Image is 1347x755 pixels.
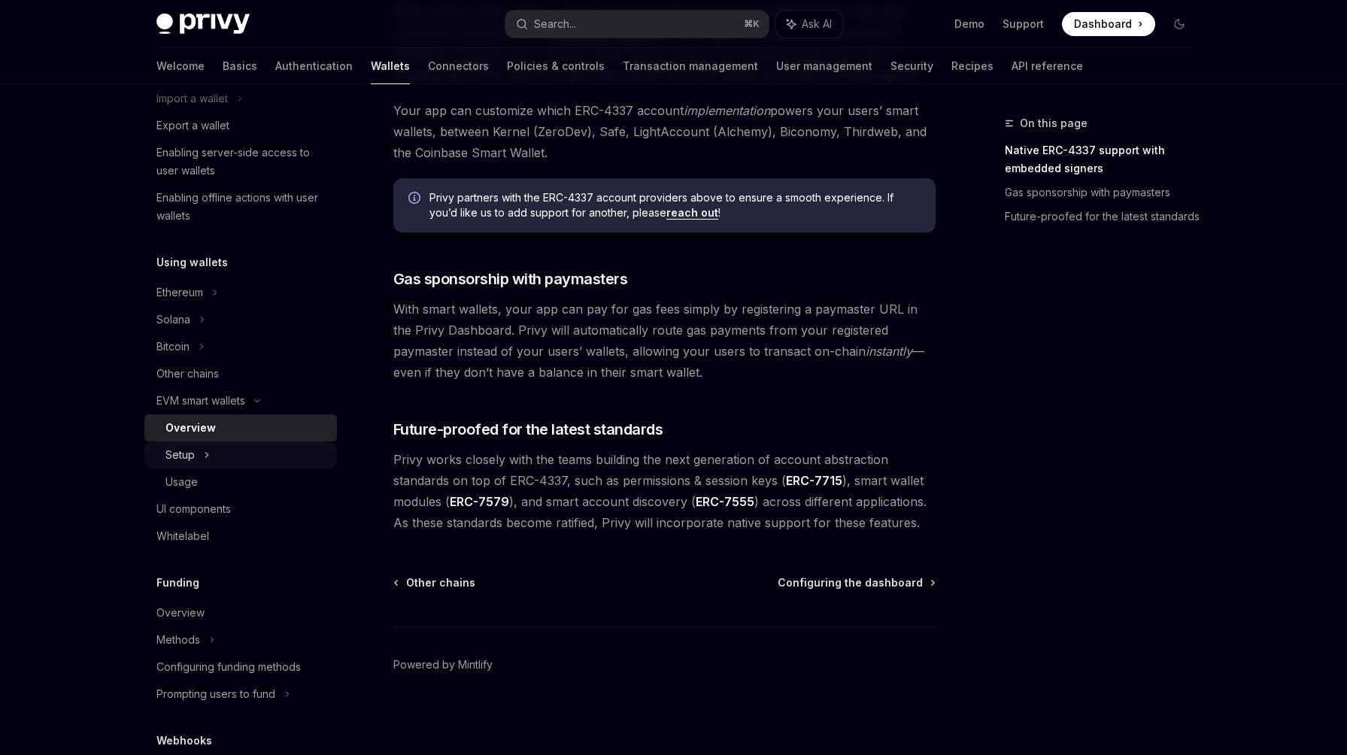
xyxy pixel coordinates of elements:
a: ERC-7579 [450,494,509,510]
a: Other chains [395,575,475,590]
span: Gas sponsorship with paymasters [393,268,628,290]
div: Search... [534,15,576,33]
span: Dashboard [1074,17,1132,32]
h5: Funding [156,574,199,592]
div: Configuring funding methods [156,658,301,676]
em: instantly [866,344,912,359]
div: EVM smart wallets [156,392,245,410]
a: Configuring funding methods [144,653,337,681]
h5: Webhooks [156,732,212,750]
span: On this page [1020,114,1088,132]
a: Support [1003,17,1044,32]
a: Overview [144,599,337,626]
a: Welcome [156,48,205,84]
a: Authentication [275,48,353,84]
a: Other chains [144,360,337,387]
img: dark logo [156,14,250,35]
a: Whitelabel [144,523,337,550]
svg: Info [408,192,423,207]
a: Export a wallet [144,112,337,139]
a: ERC-7715 [786,473,842,489]
span: ⌘ K [744,18,760,30]
span: Configuring the dashboard [778,575,923,590]
span: Privy works closely with the teams building the next generation of account abstraction standards ... [393,449,936,533]
span: Privy partners with the ERC-4337 account providers above to ensure a smooth experience. If you’d ... [429,190,921,220]
button: Search...⌘K [505,11,769,38]
div: Methods [156,631,200,649]
button: Ask AI [776,11,842,38]
a: Powered by Mintlify [393,657,493,672]
div: Prompting users to fund [156,685,275,703]
a: Basics [223,48,257,84]
div: Whitelabel [156,527,209,545]
span: Your app can customize which ERC-4337 account powers your users’ smart wallets, between Kernel (Z... [393,100,936,163]
a: ERC-7555 [696,494,754,510]
span: With smart wallets, your app can pay for gas fees simply by registering a paymaster URL in the Pr... [393,299,936,383]
a: Enabling server-side access to user wallets [144,139,337,184]
div: Solana [156,311,190,329]
a: reach out [666,206,718,220]
a: Transaction management [623,48,758,84]
div: Other chains [156,365,219,383]
a: Configuring the dashboard [778,575,934,590]
button: Toggle dark mode [1167,12,1191,36]
div: Ethereum [156,284,203,302]
a: Enabling offline actions with user wallets [144,184,337,229]
div: Usage [165,473,198,491]
div: Bitcoin [156,338,190,356]
div: Overview [156,604,205,622]
span: Other chains [406,575,475,590]
em: implementation [684,103,770,118]
div: UI components [156,500,231,518]
div: Enabling offline actions with user wallets [156,189,328,225]
a: Recipes [951,48,994,84]
div: Overview [165,419,216,437]
a: Demo [954,17,984,32]
a: User management [776,48,872,84]
a: Usage [144,468,337,496]
a: Overview [144,414,337,441]
a: Wallets [371,48,410,84]
h5: Using wallets [156,253,228,271]
a: UI components [144,496,337,523]
div: Setup [165,446,195,464]
a: Gas sponsorship with paymasters [1005,180,1203,205]
a: Policies & controls [507,48,605,84]
div: Enabling server-side access to user wallets [156,144,328,180]
a: API reference [1012,48,1083,84]
span: Future-proofed for the latest standards [393,419,663,440]
a: Future-proofed for the latest standards [1005,205,1203,229]
a: Connectors [428,48,489,84]
a: Native ERC-4337 support with embedded signers [1005,138,1203,180]
div: Export a wallet [156,117,229,135]
a: Dashboard [1062,12,1155,36]
span: Ask AI [802,17,832,32]
a: Security [890,48,933,84]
